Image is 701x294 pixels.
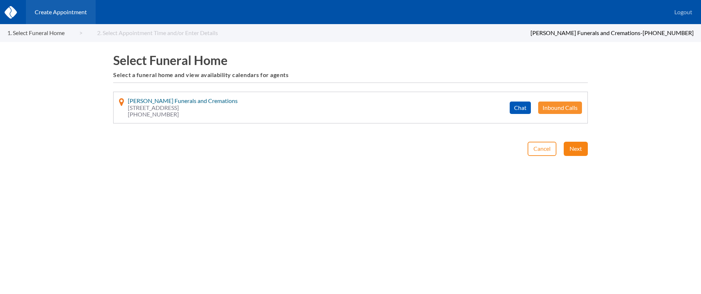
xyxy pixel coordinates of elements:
h1: Select Funeral Home [113,53,588,67]
span: [PHONE_NUMBER] [643,29,694,36]
a: 1. Select Funeral Home [7,30,83,36]
span: [PERSON_NAME] Funerals and Cremations [128,97,238,104]
button: Cancel [528,142,556,156]
button: Chat [510,102,531,114]
span: [PHONE_NUMBER] [128,111,238,118]
button: Inbound Calls [538,102,582,114]
button: Next [564,142,588,156]
h6: Select a funeral home and view availability calendars for agents [113,72,588,78]
span: [STREET_ADDRESS] [128,104,238,111]
span: [PERSON_NAME] Funerals and Cremations - [530,29,643,36]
